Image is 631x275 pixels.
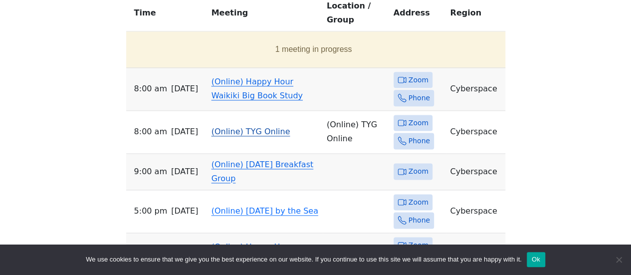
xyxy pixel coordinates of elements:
[409,135,430,147] span: Phone
[409,196,428,209] span: Zoom
[211,160,314,183] a: (Online) [DATE] Breakfast Group
[171,165,198,179] span: [DATE]
[446,154,505,190] td: Cyberspace
[409,74,428,86] span: Zoom
[446,68,505,111] td: Cyberspace
[409,214,430,227] span: Phone
[130,35,497,63] button: 1 meeting in progress
[614,255,624,265] span: No
[409,239,428,252] span: Zoom
[211,242,293,266] a: (Online) Happy Hour Waikiki
[323,111,390,154] td: (Online) TYG Online
[409,92,430,104] span: Phone
[171,125,198,139] span: [DATE]
[134,125,167,139] span: 8:00 AM
[446,190,505,233] td: Cyberspace
[409,117,428,129] span: Zoom
[527,252,545,267] button: Ok
[171,82,198,96] span: [DATE]
[134,204,168,218] span: 5:00 PM
[211,127,290,136] a: (Online) TYG Online
[134,82,167,96] span: 8:00 AM
[134,165,167,179] span: 9:00 AM
[211,77,303,100] a: (Online) Happy Hour Waikiki Big Book Study
[446,111,505,154] td: Cyberspace
[86,255,521,265] span: We use cookies to ensure that we give you the best experience on our website. If you continue to ...
[171,204,198,218] span: [DATE]
[409,165,428,178] span: Zoom
[211,206,318,216] a: (Online) [DATE] by the Sea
